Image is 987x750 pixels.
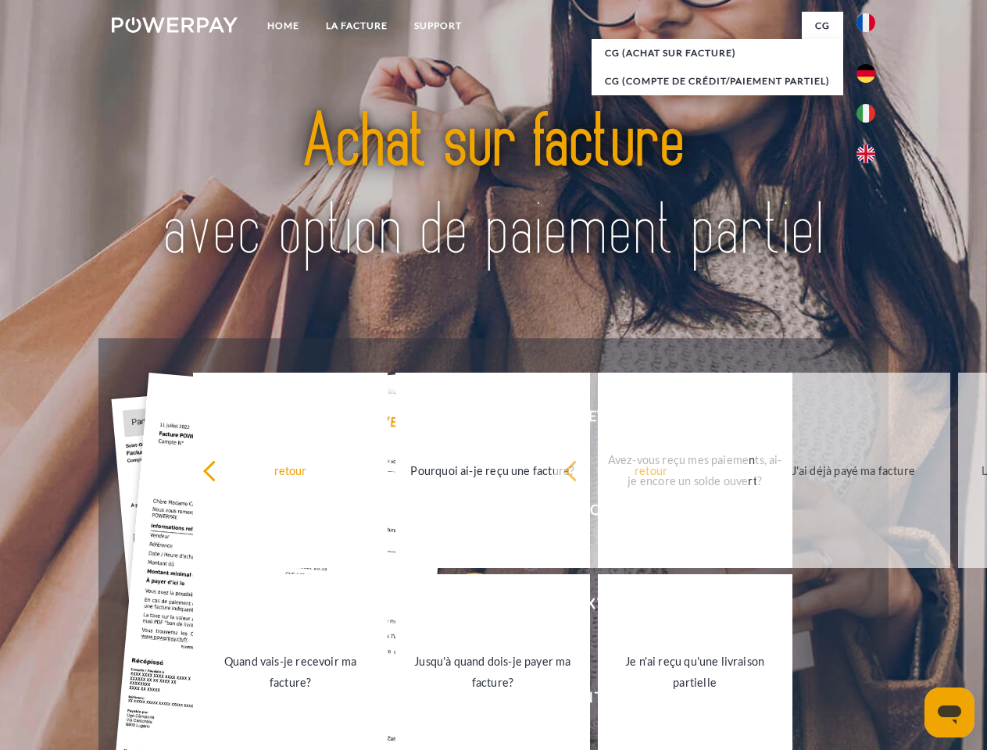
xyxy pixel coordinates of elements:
[401,12,475,40] a: Support
[765,459,941,480] div: J'ai déjà payé ma facture
[924,687,974,737] iframe: Bouton de lancement de la fenêtre de messagerie
[856,104,875,123] img: it
[313,12,401,40] a: LA FACTURE
[592,39,843,67] a: CG (achat sur facture)
[563,459,739,480] div: retour
[856,145,875,163] img: en
[254,12,313,40] a: Home
[405,651,581,693] div: Jusqu'à quand dois-je payer ma facture?
[802,12,843,40] a: CG
[856,13,875,32] img: fr
[112,17,238,33] img: logo-powerpay-white.svg
[405,459,581,480] div: Pourquoi ai-je reçu une facture?
[202,651,378,693] div: Quand vais-je recevoir ma facture?
[202,459,378,480] div: retour
[856,64,875,83] img: de
[592,67,843,95] a: CG (Compte de crédit/paiement partiel)
[149,75,838,299] img: title-powerpay_fr.svg
[607,651,783,693] div: Je n'ai reçu qu'une livraison partielle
